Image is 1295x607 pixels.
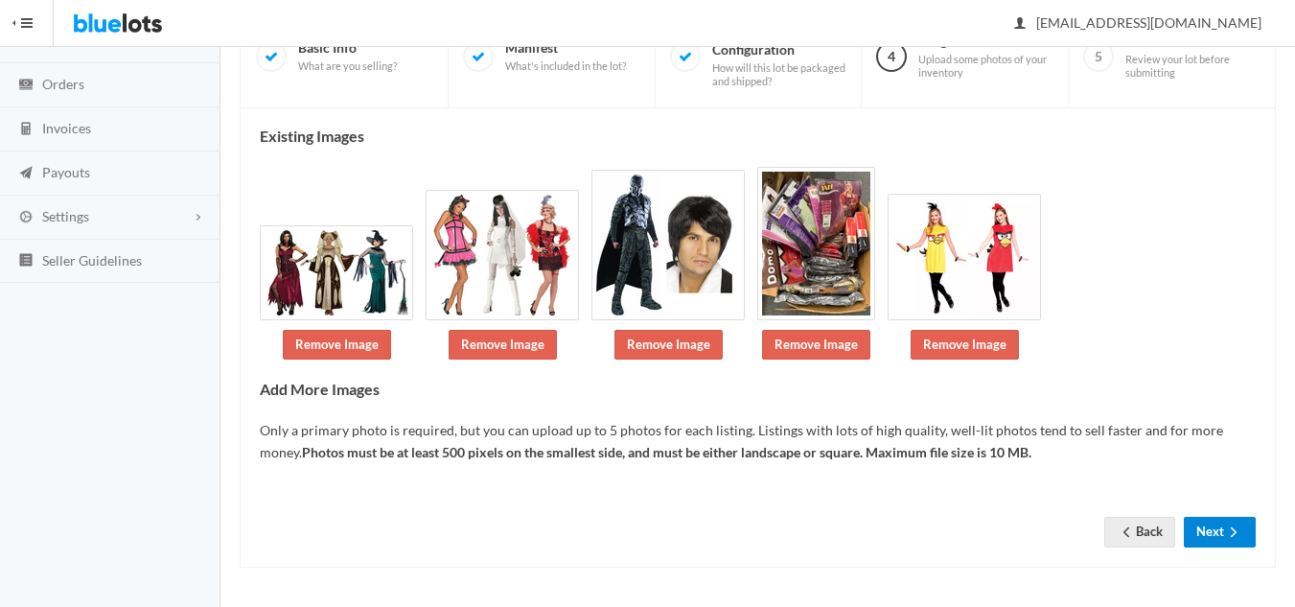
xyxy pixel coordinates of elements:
[876,41,907,72] span: 4
[260,381,1256,398] h4: Add More Images
[42,208,89,224] span: Settings
[16,165,35,183] ion-icon: paper plane
[1224,525,1243,543] ion-icon: arrow forward
[16,77,35,95] ion-icon: cash
[260,225,413,320] img: 03e32329-6d9b-4f67-b1b3-aca364574b1a-1758393837.jpg
[757,167,875,320] img: 3fc96548-f4b4-4524-9a14-4b13dd07ff0d-1758393838.jpeg
[42,32,96,48] span: Auctions
[260,420,1256,463] p: Only a primary photo is required, but you can upload up to 5 photos for each listing. Listings wi...
[302,444,1031,460] b: Photos must be at least 500 pixels on the smallest side, and must be either landscape or square. ...
[1125,53,1260,79] span: Review your lot before submitting
[1184,517,1256,547] button: Nextarrow forward
[1125,33,1260,79] span: Preview
[712,61,846,87] span: How will this lot be packaged and shipped?
[505,39,626,73] span: Manifest
[1010,15,1029,34] ion-icon: person
[16,33,35,51] ion-icon: flash
[888,194,1041,320] img: 7e254208-8ac7-4ec6-b0b7-d5c23e9e899c-1758393842.jpg
[298,59,397,73] span: What are you selling?
[614,330,723,360] a: Remove Image
[505,59,626,73] span: What's included in the lot?
[260,128,1256,145] h4: Existing Images
[918,33,1052,79] span: Images
[591,170,745,320] img: ed1b4f12-9236-46d3-b012-ed691bd8b59a-1758393838.jpg
[911,330,1019,360] a: Remove Image
[298,39,397,73] span: Basic Info
[1117,525,1136,543] ion-icon: arrow back
[42,164,90,180] span: Payouts
[42,120,91,136] span: Invoices
[1083,41,1114,72] span: 5
[1015,14,1261,31] span: [EMAIL_ADDRESS][DOMAIN_NAME]
[283,330,391,360] a: Remove Image
[42,76,84,92] span: Orders
[449,330,557,360] a: Remove Image
[762,330,870,360] a: Remove Image
[712,25,846,88] span: Shipping Configuration
[16,252,35,270] ion-icon: list box
[16,121,35,139] ion-icon: calculator
[1104,517,1175,547] a: arrow backBack
[16,209,35,227] ion-icon: cog
[426,190,579,320] img: 82e1e7cc-f40d-4001-8ea1-d20f9929d766-1758393837.jpg
[42,252,142,268] span: Seller Guidelines
[918,53,1052,79] span: Upload some photos of your inventory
